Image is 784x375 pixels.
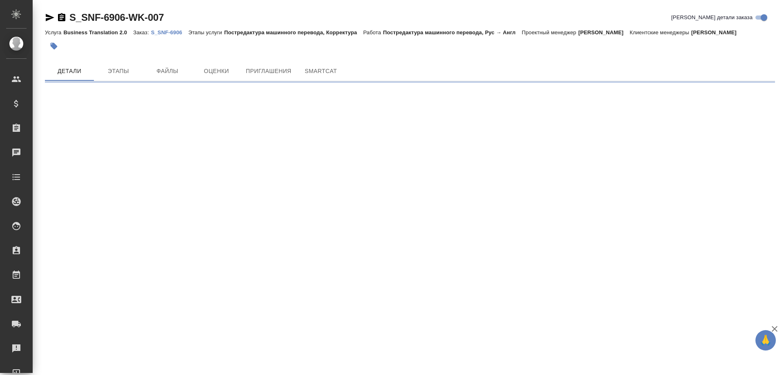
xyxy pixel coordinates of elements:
button: Добавить тэг [45,37,63,55]
span: [PERSON_NAME] детали заказа [671,13,753,22]
button: 🙏 [755,330,776,351]
p: [PERSON_NAME] [691,29,743,36]
p: [PERSON_NAME] [578,29,630,36]
button: Скопировать ссылку для ЯМессенджера [45,13,55,22]
p: Заказ: [133,29,151,36]
p: Постредактура машинного перевода, Корректура [224,29,363,36]
p: Услуга [45,29,63,36]
a: S_SNF-6906 [151,29,189,36]
a: S_SNF-6906-WK-007 [69,12,164,23]
p: Проектный менеджер [522,29,578,36]
p: Работа [363,29,383,36]
p: Этапы услуги [188,29,224,36]
span: Детали [50,66,89,76]
p: Business Translation 2.0 [63,29,133,36]
p: Постредактура машинного перевода, Рус → Англ [383,29,522,36]
button: Скопировать ссылку [57,13,67,22]
p: Клиентские менеджеры [630,29,691,36]
span: Файлы [148,66,187,76]
span: Этапы [99,66,138,76]
span: 🙏 [759,332,773,349]
span: Оценки [197,66,236,76]
span: SmartCat [301,66,341,76]
span: Приглашения [246,66,292,76]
